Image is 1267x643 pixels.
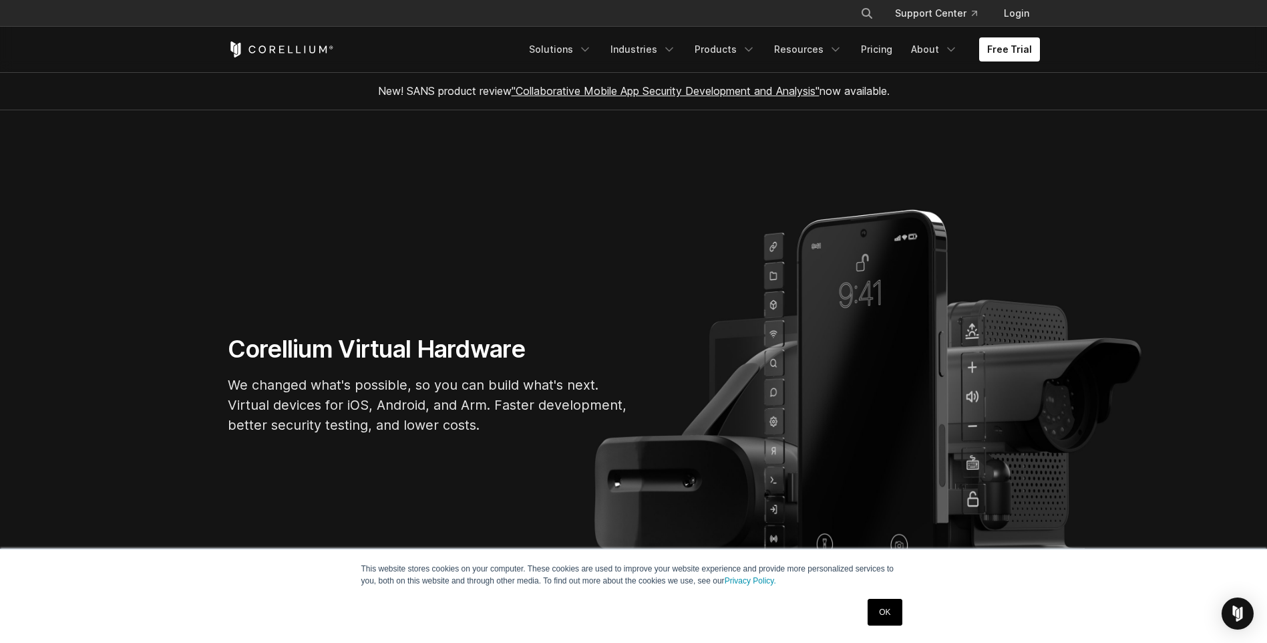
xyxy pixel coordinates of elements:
a: Resources [766,37,850,61]
a: Pricing [853,37,900,61]
button: Search [855,1,879,25]
p: We changed what's possible, so you can build what's next. Virtual devices for iOS, Android, and A... [228,375,628,435]
div: Open Intercom Messenger [1222,598,1254,630]
a: Industries [602,37,684,61]
a: Login [993,1,1040,25]
p: This website stores cookies on your computer. These cookies are used to improve your website expe... [361,563,906,587]
h1: Corellium Virtual Hardware [228,334,628,364]
span: New! SANS product review now available. [378,84,890,98]
a: Corellium Home [228,41,334,57]
a: About [903,37,966,61]
a: "Collaborative Mobile App Security Development and Analysis" [512,84,820,98]
a: Solutions [521,37,600,61]
a: Privacy Policy. [725,576,776,586]
a: Products [687,37,763,61]
div: Navigation Menu [521,37,1040,61]
a: OK [868,599,902,626]
a: Support Center [884,1,988,25]
a: Free Trial [979,37,1040,61]
div: Navigation Menu [844,1,1040,25]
